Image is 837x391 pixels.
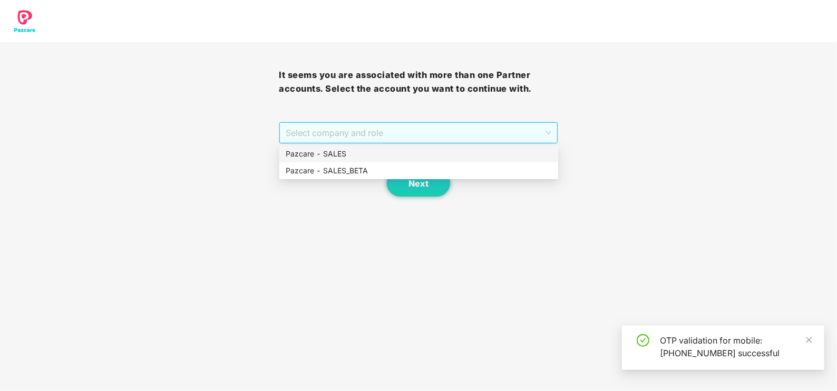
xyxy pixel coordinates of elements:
span: Next [408,179,429,189]
button: Next [387,170,450,197]
div: Pazcare - SALES [279,145,558,162]
div: Pazcare - SALES [286,148,552,160]
span: Select company and role [286,123,551,143]
div: OTP validation for mobile: [PHONE_NUMBER] successful [660,334,812,359]
div: Pazcare - SALES_BETA [286,165,552,177]
span: close [805,336,813,344]
h3: It seems you are associated with more than one Partner accounts. Select the account you want to c... [279,69,558,95]
div: Pazcare - SALES_BETA [279,162,558,179]
span: check-circle [637,334,649,347]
